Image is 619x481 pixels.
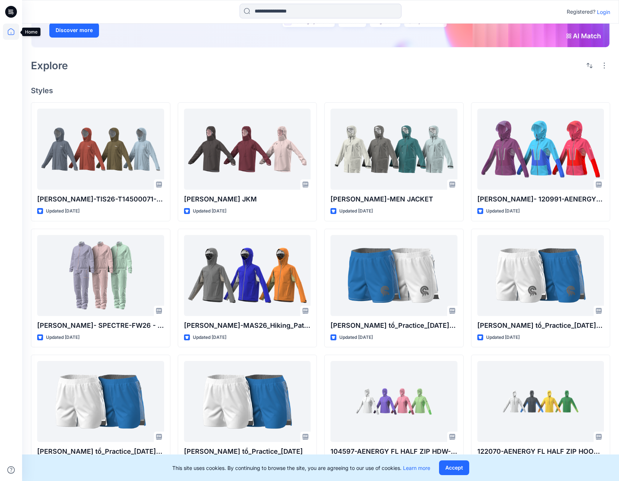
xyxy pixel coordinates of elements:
p: [PERSON_NAME] JKM [184,194,311,204]
button: Accept [439,460,469,475]
a: Quang tồ_Practice_4Sep2025_Artworks v2 [477,235,604,316]
p: [PERSON_NAME] tồ_Practice_[DATE]_Artworks v2 [477,320,604,331]
h2: Explore [31,60,68,71]
p: [PERSON_NAME] tồ_Practice_[DATE] [184,446,311,457]
p: 104597-AENERGY FL HALF ZIP HDW-P0 [330,446,457,457]
p: Updated [DATE] [339,334,373,341]
a: Quang tồ_Practice_4Sep2025_v3 [330,235,457,316]
p: Registered? [567,7,595,16]
a: Learn more [403,465,430,471]
p: [PERSON_NAME]-TIS26-T14500071- Back Up 3L Jacket W [37,194,164,204]
a: Mien Dang- 120991-AENERGY PRO SO HYBRID HOODED JACKET WOMEN [477,109,604,190]
a: Quang tồ_Practice_4Sep2025_Artworks [37,361,164,442]
p: Updated [DATE] [46,207,79,215]
p: This site uses cookies. By continuing to browse the site, you are agreeing to our use of cookies. [172,464,430,472]
p: [PERSON_NAME]- SPECTRE-FW26 - Gamma MX Jacket W ( X000010741) [37,320,164,331]
a: Phuong Nguyen - Thundershell JKM [184,109,311,190]
p: [PERSON_NAME] tồ_Practice_[DATE]_Artworks [37,446,164,457]
p: [PERSON_NAME]- 120991-AENERGY PRO SO HYBRID HOODED JACKET WOMEN [477,194,604,204]
h4: Styles [31,86,610,95]
button: Discover more [49,23,99,38]
p: Updated [DATE] [486,334,520,341]
p: Updated [DATE] [193,207,226,215]
p: [PERSON_NAME]-MEN JACKET [330,194,457,204]
p: [PERSON_NAME] tồ_Practice_[DATE]_v3 [330,320,457,331]
p: Updated [DATE] [339,207,373,215]
a: Quang tồ_Practice_4Sep2025 [184,361,311,442]
a: 122070-AENERGY FL HALF ZIP HOODY MEN-P0 [477,361,604,442]
p: Updated [DATE] [46,334,79,341]
a: 104597-AENERGY FL HALF ZIP HDW-P0 [330,361,457,442]
a: Hóa Nguyễn-MEN JACKET [330,109,457,190]
a: HOA PHAM-TIS26-T14500071- Back Up 3L Jacket W [37,109,164,190]
a: Duc Nguyen- SPECTRE-FW26 - Gamma MX Jacket W ( X000010741) [37,235,164,316]
p: 122070-AENERGY FL HALF ZIP HOODY MEN-P0 [477,446,604,457]
p: Updated [DATE] [193,334,226,341]
p: [PERSON_NAME]-MAS26_Hiking_Patrol_x_Mammut_HS_Hooded_Jacket BULK [DATE] [184,320,311,331]
a: Quang Doan-MAS26_Hiking_Patrol_x_Mammut_HS_Hooded_Jacket BULK 18.9.25 [184,235,311,316]
p: Updated [DATE] [486,207,520,215]
p: Login [597,8,610,16]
